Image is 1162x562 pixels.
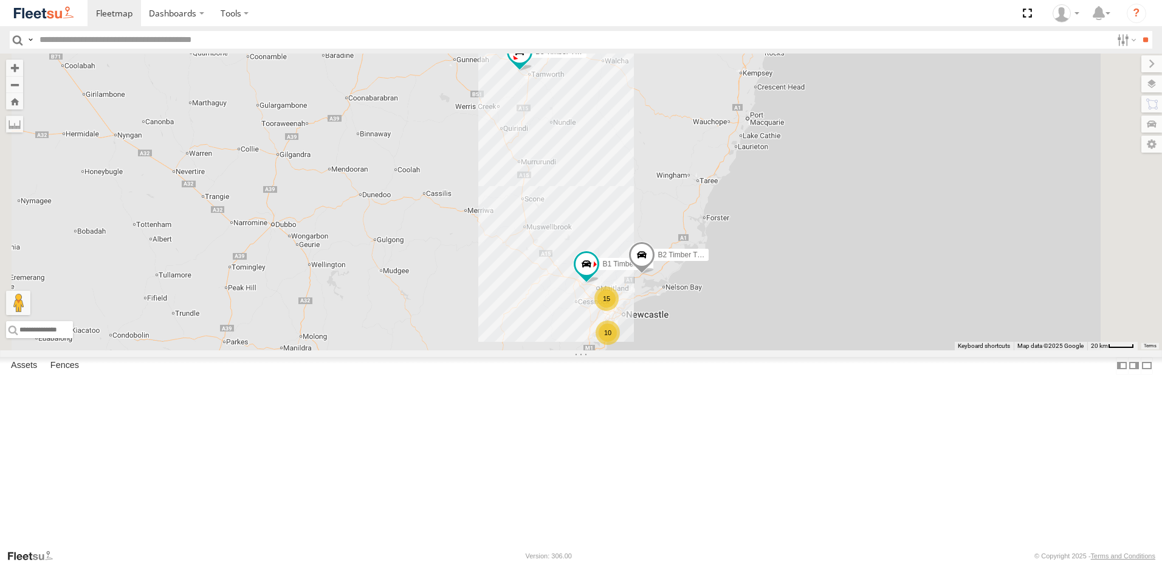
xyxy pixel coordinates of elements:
button: Zoom Home [6,93,23,109]
label: Fences [44,357,85,374]
a: Terms (opens in new tab) [1144,344,1157,349]
a: Visit our Website [7,550,63,562]
a: Terms and Conditions [1091,552,1155,560]
label: Assets [5,357,43,374]
label: Hide Summary Table [1141,357,1153,375]
button: Zoom out [6,76,23,93]
label: Search Filter Options [1112,31,1138,49]
label: Search Query [26,31,35,49]
label: Dock Summary Table to the Right [1128,357,1140,375]
span: B2 Timber Truck [658,251,710,259]
label: Measure [6,116,23,133]
button: Map Scale: 20 km per 39 pixels [1087,342,1138,350]
div: 15 [594,286,619,311]
span: Map data ©2025 Google [1017,342,1084,349]
div: © Copyright 2025 - [1034,552,1155,560]
span: 20 km [1091,342,1108,349]
div: Matt Curtis [1048,4,1084,23]
i: ? [1127,4,1146,23]
label: Map Settings [1141,136,1162,153]
span: B1 Timber Truck [602,260,655,268]
label: Dock Summary Table to the Left [1116,357,1128,375]
button: Zoom in [6,60,23,76]
img: fleetsu-logo-horizontal.svg [12,5,75,21]
div: Version: 306.00 [526,552,572,560]
div: 10 [596,321,620,345]
button: Drag Pegman onto the map to open Street View [6,291,30,315]
button: Keyboard shortcuts [958,342,1010,350]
